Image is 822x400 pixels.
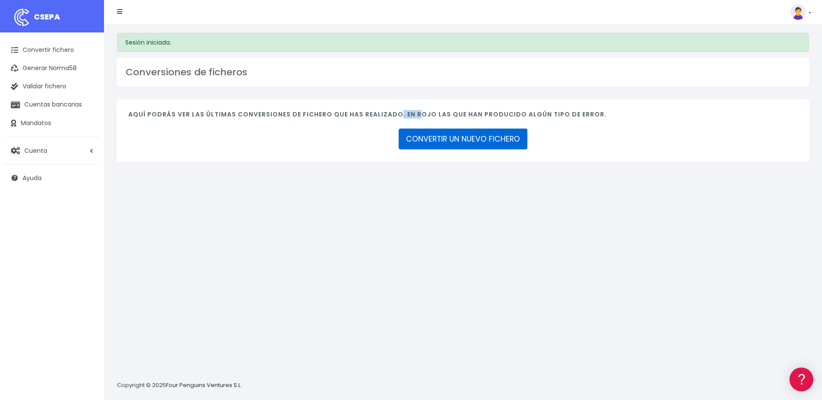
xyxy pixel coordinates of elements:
[23,174,42,182] span: Ayuda
[117,33,809,52] div: Sesión iniciada.
[4,96,100,114] a: Cuentas bancarias
[9,150,165,163] a: Perfiles de empresas
[11,6,32,28] img: logo
[126,67,800,78] h3: Conversiones de ficheros
[399,129,527,149] a: CONVERTIR UN NUEVO FICHERO
[9,96,165,104] div: Convertir ficheros
[9,123,165,136] a: Problemas habituales
[9,221,165,235] a: API
[24,146,47,155] span: Cuenta
[4,41,100,59] a: Convertir fichero
[9,74,165,87] a: Información general
[9,172,165,180] div: Facturación
[9,60,165,68] div: Información general
[9,186,165,199] a: General
[4,169,100,187] a: Ayuda
[4,142,100,160] a: Cuenta
[117,381,243,390] p: Copyright © 2025 .
[166,381,242,389] a: Four Penguins Ventures S.L.
[34,11,60,22] span: CSEPA
[9,136,165,150] a: Videotutoriales
[9,208,165,216] div: Programadores
[790,4,806,20] img: profile
[4,77,100,96] a: Validar fichero
[4,59,100,77] a: Generar Norma58
[9,232,165,247] button: Contáctanos
[9,110,165,123] a: Formatos
[4,114,100,132] a: Mandatos
[119,249,167,258] a: POWERED BY ENCHANT
[128,111,798,123] h4: Aquí podrás ver las últimas conversiones de fichero que has realizado. En rojo las que han produc...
